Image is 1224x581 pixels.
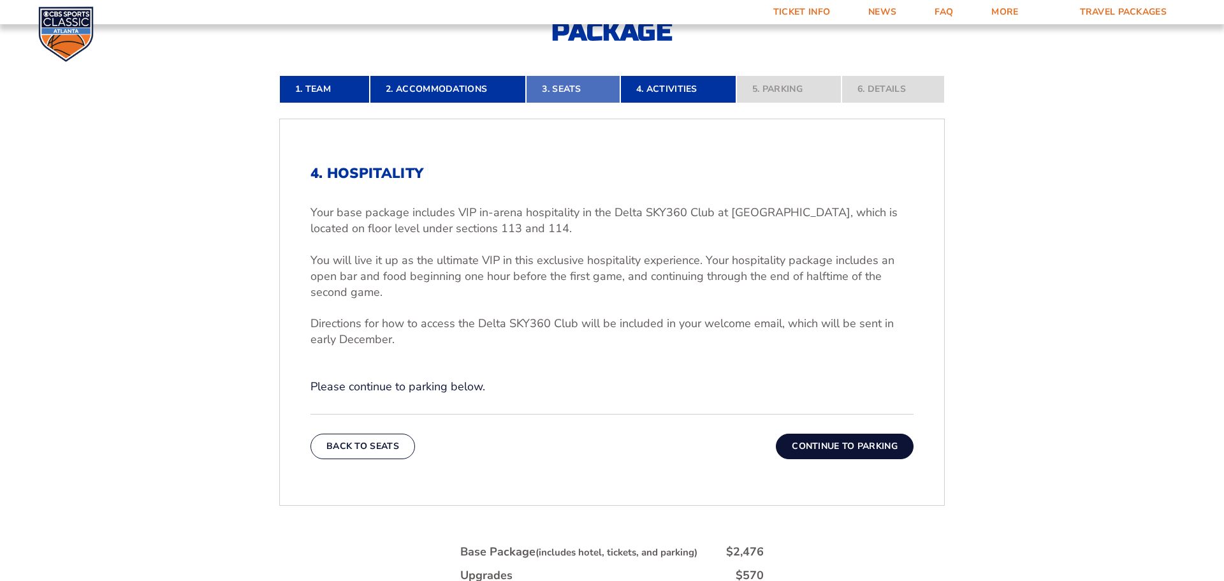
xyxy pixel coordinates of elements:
p: You will live it up as the ultimate VIP in this exclusive hospitality experience. Your hospitalit... [310,253,914,301]
button: Back To Seats [310,434,415,459]
button: Continue To Parking [776,434,914,459]
div: Base Package [460,544,697,560]
a: 3. Seats [526,75,620,103]
div: $2,476 [726,544,764,560]
a: 1. Team [279,75,370,103]
p: Directions for how to access the Delta SKY360 Club will be included in your welcome email, which ... [310,316,914,348]
h2: 4. Hospitality [310,165,914,182]
small: (includes hotel, tickets, and parking) [535,546,697,559]
p: Your base package includes VIP in-arena hospitality in the Delta SKY360 Club at [GEOGRAPHIC_DATA]... [310,205,914,237]
img: CBS Sports Classic [38,6,94,62]
a: 2. Accommodations [370,75,526,103]
p: Please continue to parking below. [310,379,914,395]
